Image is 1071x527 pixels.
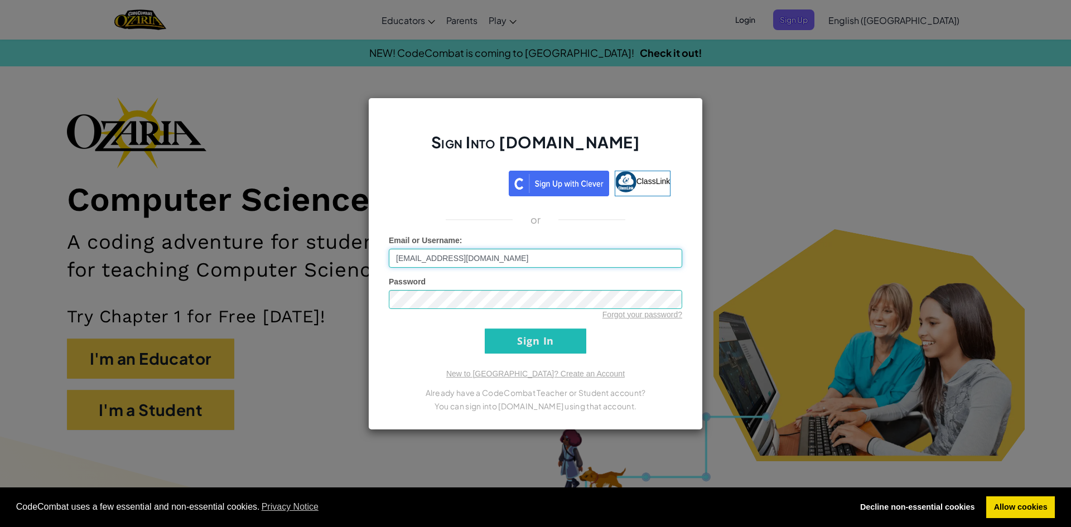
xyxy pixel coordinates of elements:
img: classlink-logo-small.png [615,171,636,192]
img: clever_sso_button@2x.png [509,171,609,196]
a: learn more about cookies [260,499,321,515]
iframe: Sign in with Google Button [395,170,509,194]
a: New to [GEOGRAPHIC_DATA]? Create an Account [446,369,625,378]
a: deny cookies [852,496,982,519]
p: You can sign into [DOMAIN_NAME] using that account. [389,399,682,413]
input: Sign In [485,328,586,354]
p: Already have a CodeCombat Teacher or Student account? [389,386,682,399]
span: CodeCombat uses a few essential and non-essential cookies. [16,499,844,515]
a: Forgot your password? [602,310,682,319]
span: Password [389,277,426,286]
span: ClassLink [636,176,670,185]
a: allow cookies [986,496,1055,519]
h2: Sign Into [DOMAIN_NAME] [389,132,682,164]
label: : [389,235,462,246]
span: Email or Username [389,236,460,245]
p: or [530,213,541,226]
